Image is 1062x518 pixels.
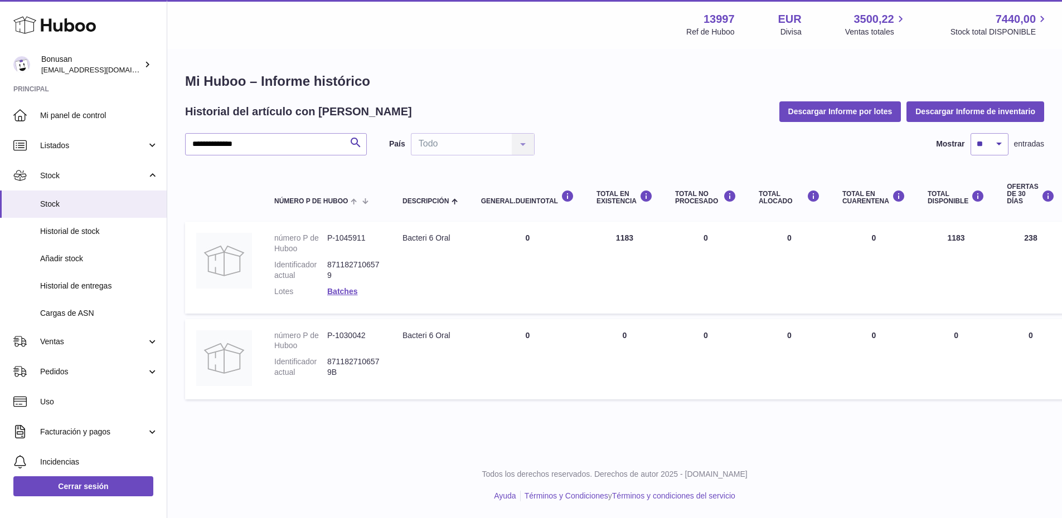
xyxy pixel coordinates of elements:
[664,222,748,313] td: 0
[274,286,327,297] dt: Lotes
[597,190,653,205] div: Total en EXISTENCIA
[686,27,734,37] div: Ref de Huboo
[40,281,158,291] span: Historial de entregas
[779,101,901,121] button: Descargar Informe por lotes
[403,330,459,341] div: Bacteri 6 Oral
[470,319,585,400] td: 0
[40,336,147,347] span: Ventas
[40,366,147,377] span: Pedidos
[274,330,327,351] dt: número P de Huboo
[40,253,158,264] span: Añadir stock
[389,139,405,149] label: País
[845,27,907,37] span: Ventas totales
[759,190,820,205] div: Total ALOCADO
[525,491,608,500] a: Términos y Condiciones
[274,356,327,378] dt: Identificador actual
[612,491,735,500] a: Términos y condiciones del servicio
[176,469,1053,480] p: Todos los derechos reservados. Derechos de autor 2025 - [DOMAIN_NAME]
[40,226,158,237] span: Historial de stock
[40,397,158,407] span: Uso
[470,222,585,313] td: 0
[327,330,380,351] dd: P-1030042
[664,319,748,400] td: 0
[872,331,876,340] span: 0
[854,12,894,27] span: 3500,22
[481,190,574,205] div: general.dueInTotal
[842,190,905,205] div: Total en CUARENTENA
[13,476,153,496] a: Cerrar sesión
[40,427,147,437] span: Facturación y pagos
[778,12,802,27] strong: EUR
[40,308,158,319] span: Cargas de ASN
[521,491,735,501] li: y
[916,222,996,313] td: 1183
[916,319,996,400] td: 0
[951,27,1049,37] span: Stock total DISPONIBLE
[928,190,985,205] div: Total DISPONIBLE
[906,101,1044,121] button: Descargar Informe de inventario
[185,104,412,119] h2: Historial del artículo con [PERSON_NAME]
[494,491,516,500] a: Ayuda
[872,233,876,242] span: 0
[403,198,449,205] span: Descripción
[327,287,357,296] a: Batches
[40,110,158,121] span: Mi panel de control
[40,199,158,209] span: Stock
[936,139,964,149] label: Mostrar
[1007,183,1054,206] div: OFERTAS DE 30 DÍAS
[704,12,735,27] strong: 13997
[327,356,380,378] dd: 8711827106579B
[748,319,831,400] td: 0
[196,330,252,386] img: product image
[585,222,664,313] td: 1183
[40,457,158,467] span: Incidencias
[951,12,1049,37] a: 7440,00 Stock total DISPONIBLE
[1014,139,1044,149] span: entradas
[327,233,380,254] dd: P-1045911
[748,222,831,313] td: 0
[780,27,802,37] div: Divisa
[41,65,164,74] span: [EMAIL_ADDRESS][DOMAIN_NAME]
[185,72,1044,90] h1: Mi Huboo – Informe histórico
[845,12,907,37] a: 3500,22 Ventas totales
[274,198,348,205] span: número P de Huboo
[40,140,147,151] span: Listados
[13,56,30,73] img: info@bonusan.es
[274,233,327,254] dt: número P de Huboo
[40,170,147,181] span: Stock
[585,319,664,400] td: 0
[41,54,142,75] div: Bonusan
[274,260,327,281] dt: Identificador actual
[327,260,380,281] dd: 8711827106579
[196,233,252,289] img: product image
[675,190,736,205] div: Total NO PROCESADO
[403,233,459,243] div: Bacteri 6 Oral
[996,12,1036,27] span: 7440,00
